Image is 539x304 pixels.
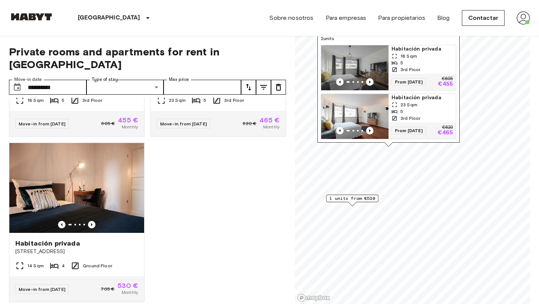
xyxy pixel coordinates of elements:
button: Previous image [58,221,66,228]
span: 530 € [118,282,138,289]
a: Marketing picture of unit DE-09-010-001-03HFPrevious imagePrevious imageHabitación privada[STREET... [9,143,144,302]
span: Habitación privada [15,239,80,248]
span: Private rooms and apartments for rent in [GEOGRAPHIC_DATA] [9,45,286,71]
a: Contactar [462,10,505,26]
label: Max price [169,76,189,83]
label: Move-in date [14,76,42,83]
span: 18 Sqm [27,97,44,104]
p: €465 [438,130,453,136]
span: From [DATE] [392,127,426,134]
span: 620 € [243,120,256,127]
p: €620 [442,125,453,130]
img: Marketing picture of unit DE-09-006-001-05HF [321,94,389,139]
a: Sobre nosotros [269,13,313,22]
button: Previous image [366,78,374,86]
img: Marketing picture of unit DE-09-010-001-03HF [9,143,144,233]
span: Monthly [122,289,138,296]
span: Move-in from [DATE] [19,121,66,127]
p: [GEOGRAPHIC_DATA] [78,13,140,22]
p: €455 [438,81,453,87]
button: tune [241,80,256,95]
img: avatar [517,11,530,25]
button: Previous image [366,127,374,134]
div: Map marker [326,195,378,206]
span: From [DATE] [392,78,426,86]
span: [STREET_ADDRESS] [15,248,138,255]
span: 465 € [259,117,280,124]
span: 5 [401,108,403,115]
span: 23 Sqm [169,97,186,104]
img: Habyt [9,13,54,21]
span: 18 Sqm [401,53,417,60]
a: Blog [437,13,450,22]
a: Mapbox logo [297,294,330,302]
button: Previous image [336,78,344,86]
span: Ground Floor [83,262,112,269]
div: Map marker [317,11,460,147]
span: Move-in from [DATE] [160,121,207,127]
span: Habitación privada [392,94,453,101]
a: Marketing picture of unit DE-09-006-001-04HFPrevious imagePrevious imageHabitación privada18 Sqm5... [321,45,456,91]
button: tune [256,80,271,95]
a: Para empresas [326,13,366,22]
span: Habitación privada [392,45,453,53]
span: 705 € [101,286,115,292]
span: 1 units from €530 [329,195,375,202]
span: 4 [62,262,65,269]
a: Marketing picture of unit DE-09-006-001-05HFPrevious imagePrevious imageHabitación privada23 Sqm5... [321,94,456,139]
span: 3rd Floor [401,115,420,122]
a: Para propietarios [378,13,425,22]
img: Marketing picture of unit DE-09-006-001-04HF [321,45,389,90]
p: €605 [442,77,453,81]
button: Choose date, selected date is 6 Oct 2025 [10,80,25,95]
span: Move-in from [DATE] [19,286,66,292]
span: 23 Sqm [401,101,417,108]
span: 5 [204,97,206,104]
span: 605 € [101,120,115,127]
span: Monthly [122,124,138,130]
span: 14 Sqm [27,262,44,269]
span: 5 [62,97,64,104]
button: Previous image [88,221,95,228]
span: Monthly [263,124,280,130]
label: Type of stay [92,76,118,83]
span: 3rd Floor [224,97,244,104]
span: 2 units [321,35,456,42]
button: tune [271,80,286,95]
span: 5 [401,60,403,66]
span: 3rd Floor [82,97,102,104]
span: 3rd Floor [401,66,420,73]
button: Previous image [336,127,344,134]
span: 455 € [118,117,138,124]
